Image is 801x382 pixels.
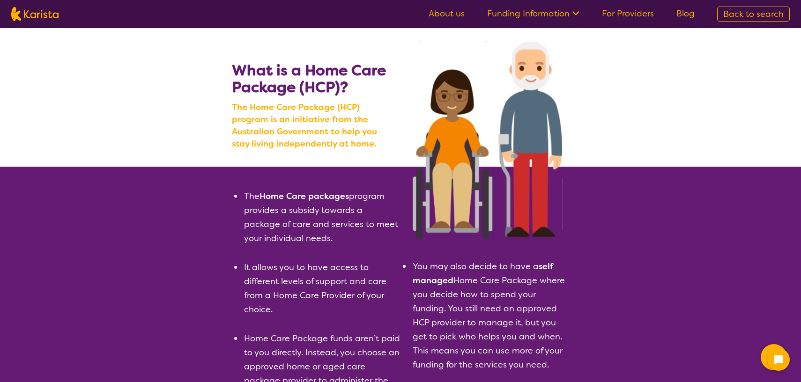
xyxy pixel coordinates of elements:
[260,191,349,202] b: Home Care packages
[602,8,654,19] a: For Providers
[243,260,400,316] li: It allows you to have access to different levels of support and care from a Home Care Provider of...
[717,7,790,22] a: Back to search
[676,8,695,19] a: Blog
[429,8,465,19] a: About us
[413,41,563,239] img: Search NDIS services with Karista
[232,101,396,150] b: The Home Care Package (HCP) program is an initiative from the Australian Government to help you s...
[723,8,784,20] span: Back to search
[412,259,569,372] li: You may also decide to have a Home Care Package where you decide how to spend your funding. You s...
[487,8,579,19] a: Funding Information
[11,7,59,21] img: Karista logo
[761,344,787,370] button: Channel Menu
[232,60,386,97] b: What is a Home Care Package (HCP)?
[243,189,400,245] li: The program provides a subsidy towards a package of care and services to meet your individual needs.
